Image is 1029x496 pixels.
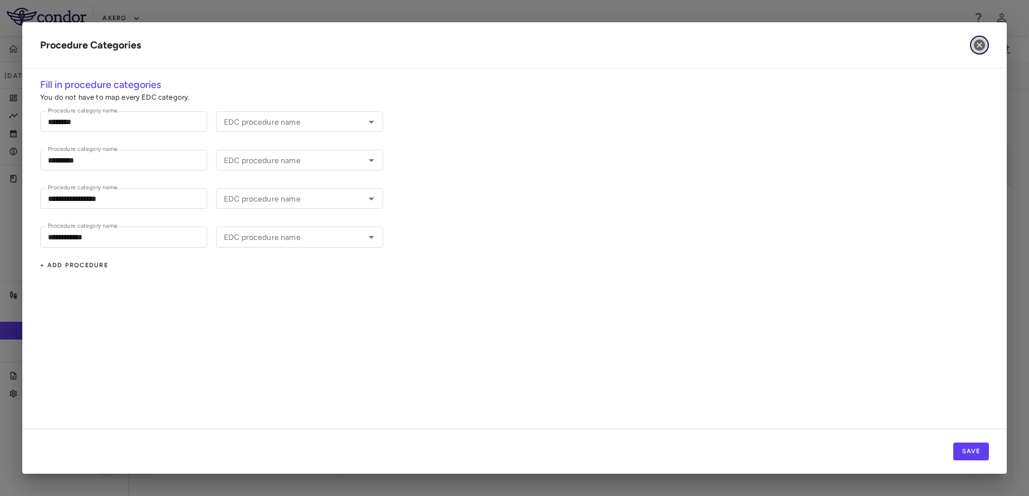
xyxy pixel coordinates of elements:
button: Open [364,153,379,168]
label: Procedure category name [48,183,117,193]
button: Save [953,443,989,460]
label: Procedure category name [48,145,117,154]
p: You do not have to map every EDC category. [40,92,989,102]
button: + Add Procedure [40,257,108,274]
div: Procedure Categories [40,38,141,53]
button: Open [364,191,379,207]
button: Open [364,229,379,245]
button: Open [364,114,379,130]
label: Procedure category name [48,222,117,231]
h6: Fill in procedure categories [40,77,989,92]
label: Procedure category name [48,106,117,116]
